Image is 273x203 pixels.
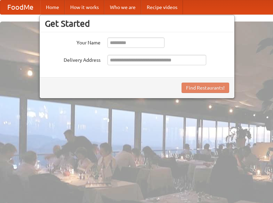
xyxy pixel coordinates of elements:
[182,83,229,93] button: Find Restaurants!
[141,0,183,14] a: Recipe videos
[45,18,229,29] h3: Get Started
[45,37,101,46] label: Your Name
[45,55,101,64] label: Delivery Address
[65,0,104,14] a: How it works
[0,0,40,14] a: FoodMe
[40,0,65,14] a: Home
[104,0,141,14] a: Who we are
